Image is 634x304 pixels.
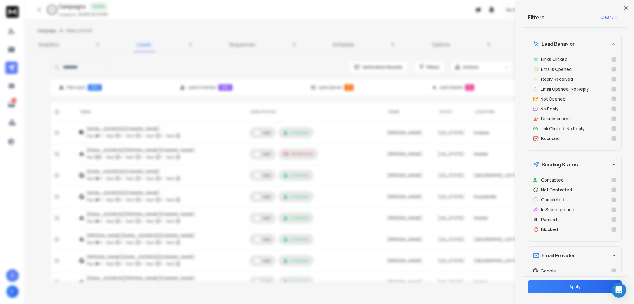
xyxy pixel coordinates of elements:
[542,161,578,168] span: Sending Status
[528,35,621,53] button: Lead Behavior
[541,86,589,92] p: Email Opened, No Reply
[541,197,564,203] p: Completed
[528,53,621,150] div: Lead Behavior
[541,56,567,62] p: Links Clicked
[541,216,557,223] p: Paused
[541,106,558,112] p: No Reply
[541,116,570,122] p: Unsubscribed
[541,177,564,183] p: Contacted
[541,135,560,142] p: Bounced
[528,264,621,302] div: Email Provider
[528,173,621,241] div: Sending Status
[541,268,556,274] p: Google
[541,126,584,132] p: Link Clicked, No Reply
[542,252,575,259] span: Email Provider
[541,76,573,82] p: Reply Received
[541,207,574,213] p: In Subsequence
[528,156,621,173] button: Sending Status
[541,226,558,233] p: Blocked
[541,187,572,193] p: Not Contacted
[541,66,572,72] p: Emails Opened
[528,13,545,22] h2: Filters
[542,40,575,48] span: Lead Behavior
[541,96,566,102] p: Not Opened
[595,11,622,24] button: Clear All
[528,280,622,293] button: Apply
[611,283,626,298] div: Open Intercom Messenger
[528,247,621,264] button: Email Provider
